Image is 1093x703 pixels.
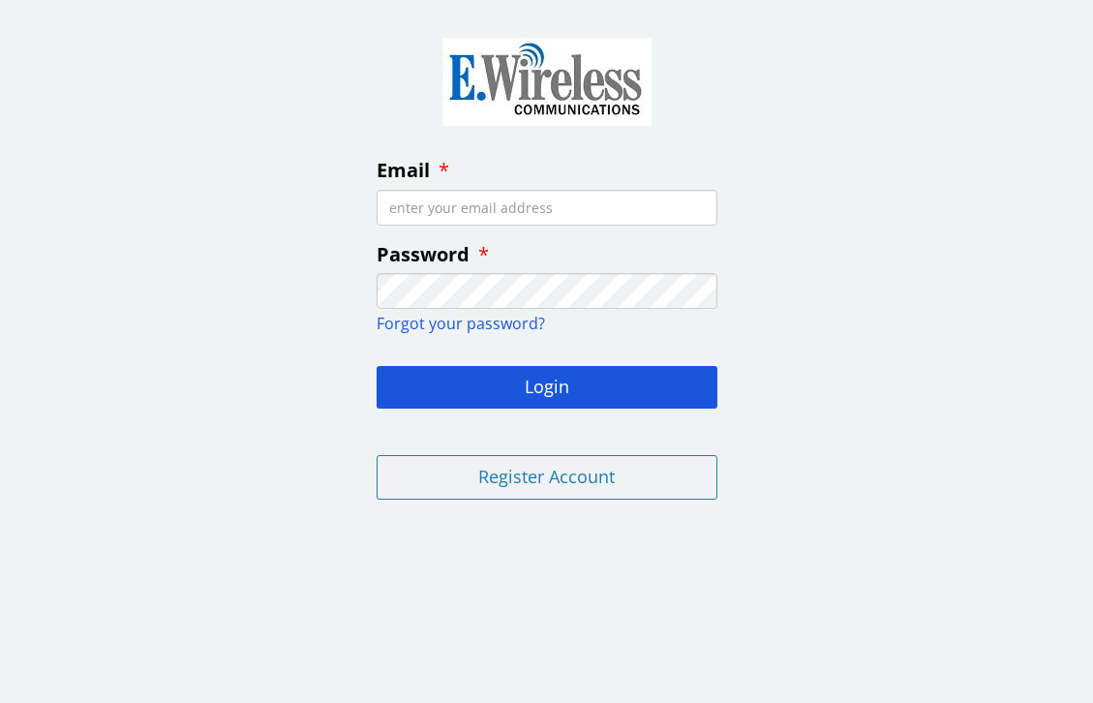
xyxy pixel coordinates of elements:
span: Password [377,241,470,267]
input: enter your email address [377,190,717,226]
button: Login [377,366,717,409]
a: Forgot your password? [377,313,545,334]
button: Register Account [377,455,717,500]
span: Email [377,157,430,183]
